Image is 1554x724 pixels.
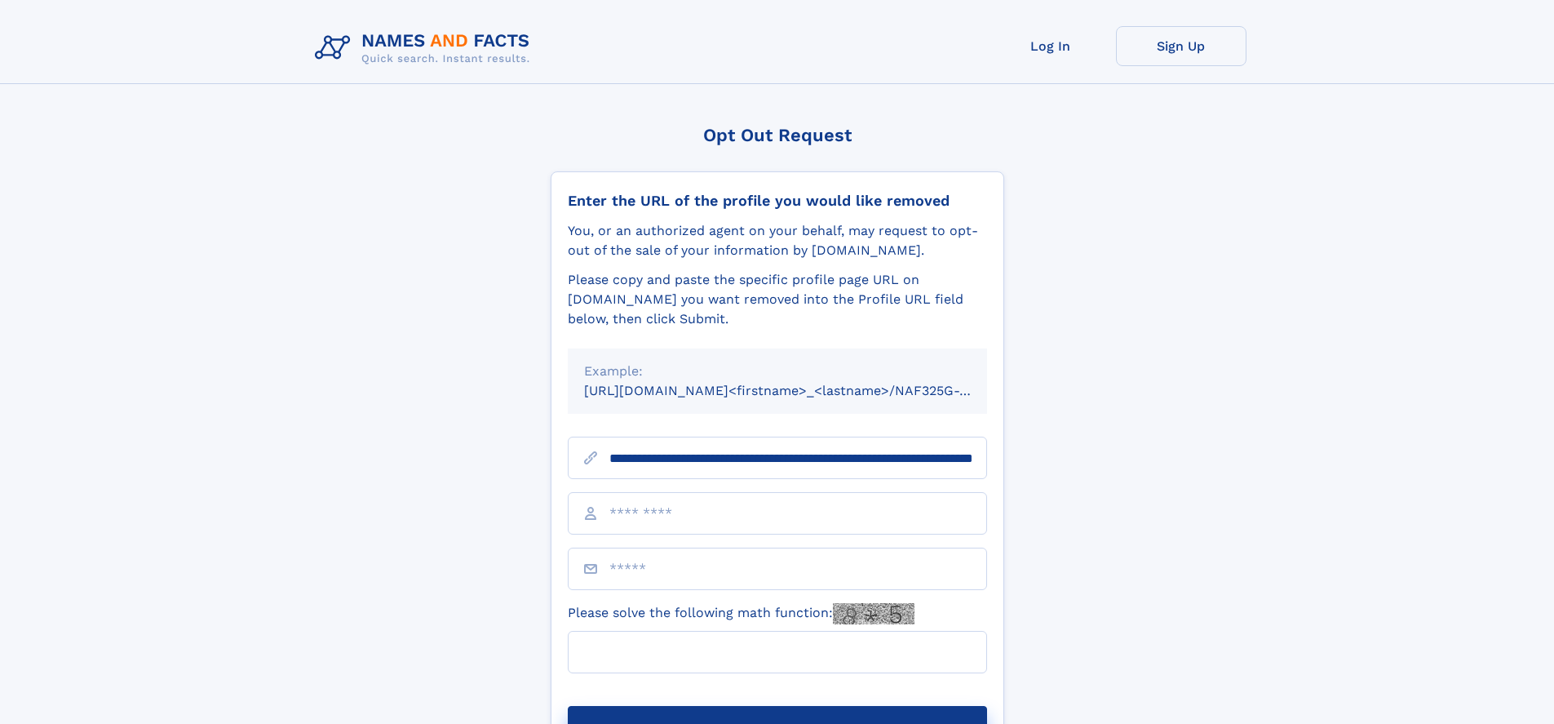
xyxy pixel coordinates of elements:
[568,270,987,329] div: Please copy and paste the specific profile page URL on [DOMAIN_NAME] you want removed into the Pr...
[551,125,1004,145] div: Opt Out Request
[1116,26,1246,66] a: Sign Up
[308,26,543,70] img: Logo Names and Facts
[985,26,1116,66] a: Log In
[584,362,971,381] div: Example:
[584,383,1018,398] small: [URL][DOMAIN_NAME]<firstname>_<lastname>/NAF325G-xxxxxxxx
[568,221,987,260] div: You, or an authorized agent on your behalf, may request to opt-out of the sale of your informatio...
[568,603,914,624] label: Please solve the following math function:
[568,192,987,210] div: Enter the URL of the profile you would like removed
